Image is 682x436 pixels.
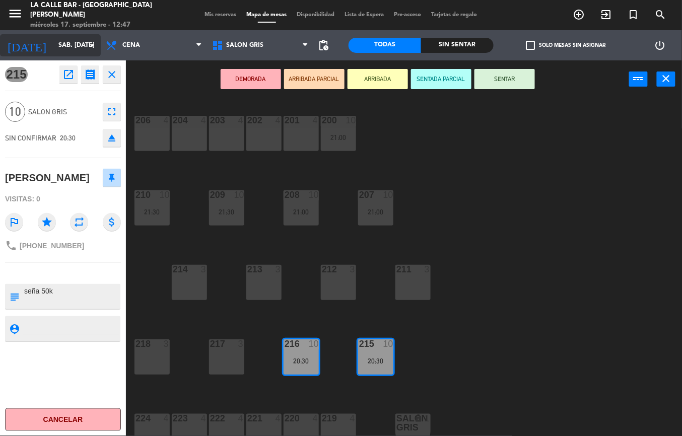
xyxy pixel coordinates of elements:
[633,72,645,85] i: power_input
[38,213,56,231] i: star
[317,39,329,51] span: pending_actions
[396,414,397,432] div: SALON GRIS
[135,339,136,348] div: 218
[106,132,118,144] i: eject
[60,134,76,142] span: 20:30
[5,170,90,186] div: [PERSON_NAME]
[657,71,675,87] button: close
[164,116,170,125] div: 4
[321,134,356,141] div: 21:00
[238,414,244,423] div: 4
[5,134,56,142] span: SIN CONFIRMAR
[8,6,23,25] button: menu
[5,213,23,231] i: outlined_flag
[20,242,84,250] span: [PHONE_NUMBER]
[134,208,170,215] div: 21:30
[383,190,393,199] div: 10
[421,38,494,53] div: Sin sentar
[425,265,431,274] div: 3
[86,39,98,51] i: arrow_drop_down
[526,41,535,50] span: check_box_outline_blank
[30,1,163,20] div: La Calle Bar - [GEOGRAPHIC_DATA][PERSON_NAME]
[349,38,421,53] div: Todas
[200,12,242,18] span: Mis reservas
[81,65,99,84] button: receipt
[340,12,389,18] span: Lista de Espera
[425,414,431,423] div: 1
[234,190,244,199] div: 10
[600,9,612,21] i: exit_to_app
[276,265,282,274] div: 3
[654,39,666,51] i: power_settings_new
[164,414,170,423] div: 4
[28,106,98,118] span: SALON GRIS
[359,190,360,199] div: 207
[350,414,356,423] div: 4
[103,129,121,147] button: eject
[201,116,207,125] div: 4
[629,71,648,87] button: power_input
[628,9,640,21] i: turned_in_not
[5,240,17,252] i: phone
[238,339,244,348] div: 3
[242,12,292,18] span: Mapa de mesas
[106,106,118,118] i: fullscreen
[70,213,88,231] i: repeat
[201,265,207,274] div: 3
[313,116,319,125] div: 4
[247,265,248,274] div: 213
[5,67,28,82] span: 215
[209,208,244,215] div: 21:30
[411,69,471,89] button: SENTADA PARCIAL
[59,65,78,84] button: open_in_new
[414,414,423,422] i: lock
[5,408,121,431] button: Cancelar
[164,339,170,348] div: 3
[313,414,319,423] div: 4
[62,68,75,81] i: open_in_new
[427,12,483,18] span: Tarjetas de regalo
[284,69,345,89] button: ARRIBADA PARCIAL
[84,68,96,81] i: receipt
[247,414,248,423] div: 221
[103,213,121,231] i: attach_money
[9,291,20,302] i: subject
[226,42,263,49] span: SALON GRIS
[383,339,393,348] div: 10
[526,41,606,50] label: Solo mesas sin asignar
[348,69,408,89] button: ARRIBADA
[573,9,585,21] i: add_circle_outline
[309,190,319,199] div: 10
[103,65,121,84] button: close
[201,414,207,423] div: 4
[276,414,282,423] div: 4
[135,414,136,423] div: 224
[350,265,356,274] div: 3
[474,69,535,89] button: SENTAR
[358,357,393,365] div: 20:30
[660,72,672,85] i: close
[655,9,667,21] i: search
[103,103,121,121] button: fullscreen
[359,339,360,348] div: 215
[30,20,163,30] div: miércoles 17. septiembre - 12:47
[247,116,248,125] div: 202
[309,339,319,348] div: 10
[389,12,427,18] span: Pre-acceso
[276,116,282,125] div: 4
[358,208,393,215] div: 21:00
